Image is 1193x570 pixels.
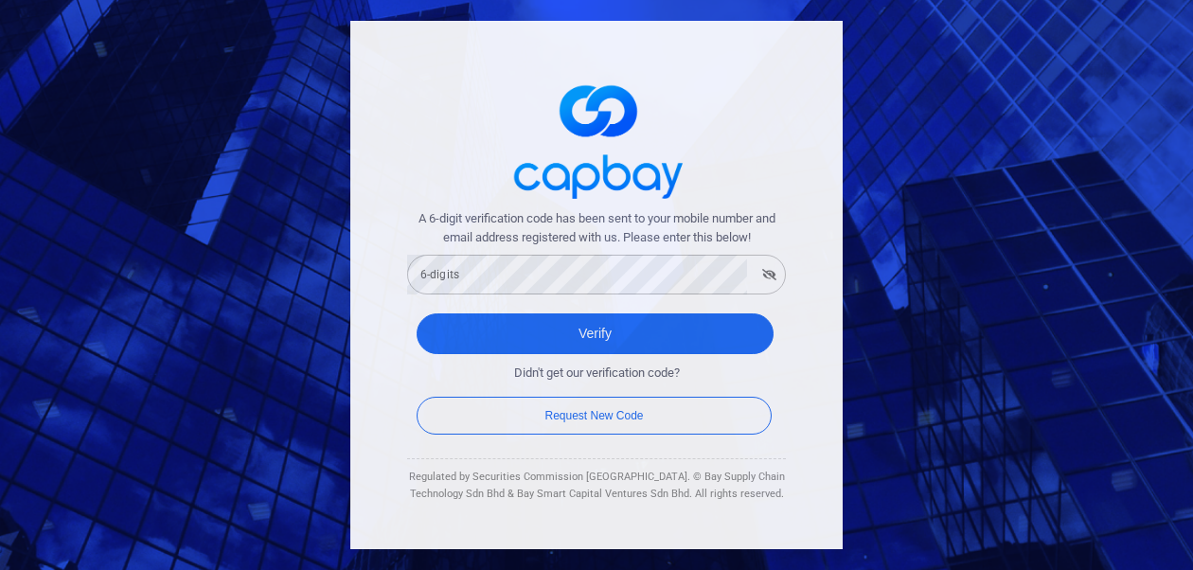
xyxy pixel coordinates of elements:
span: Didn't get our verification code? [514,364,680,383]
span: A 6-digit verification code has been sent to your mobile number and email address registered with... [407,209,786,249]
img: logo [502,68,691,209]
button: Request New Code [417,397,772,435]
button: Verify [417,313,774,354]
div: Regulated by Securities Commission [GEOGRAPHIC_DATA]. © Bay Supply Chain Technology Sdn Bhd & Bay... [407,469,786,502]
